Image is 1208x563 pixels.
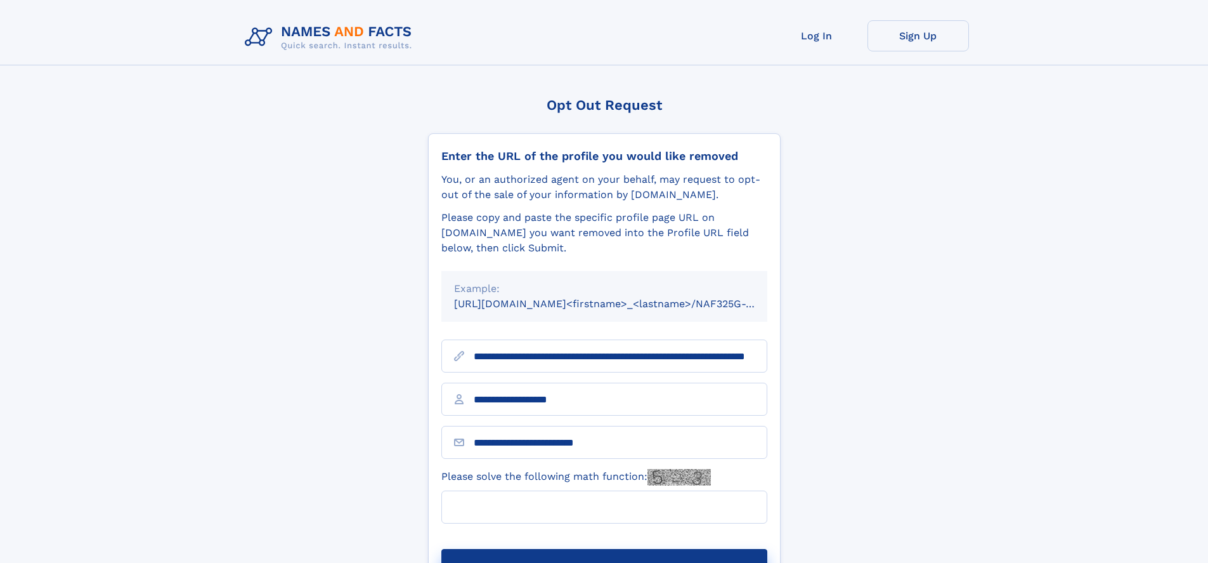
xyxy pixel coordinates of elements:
div: Example: [454,281,755,296]
img: Logo Names and Facts [240,20,422,55]
a: Sign Up [867,20,969,51]
div: Opt Out Request [428,97,781,113]
a: Log In [766,20,867,51]
div: You, or an authorized agent on your behalf, may request to opt-out of the sale of your informatio... [441,172,767,202]
div: Enter the URL of the profile you would like removed [441,149,767,163]
label: Please solve the following math function: [441,469,711,486]
small: [URL][DOMAIN_NAME]<firstname>_<lastname>/NAF325G-xxxxxxxx [454,298,791,310]
div: Please copy and paste the specific profile page URL on [DOMAIN_NAME] you want removed into the Pr... [441,210,767,256]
